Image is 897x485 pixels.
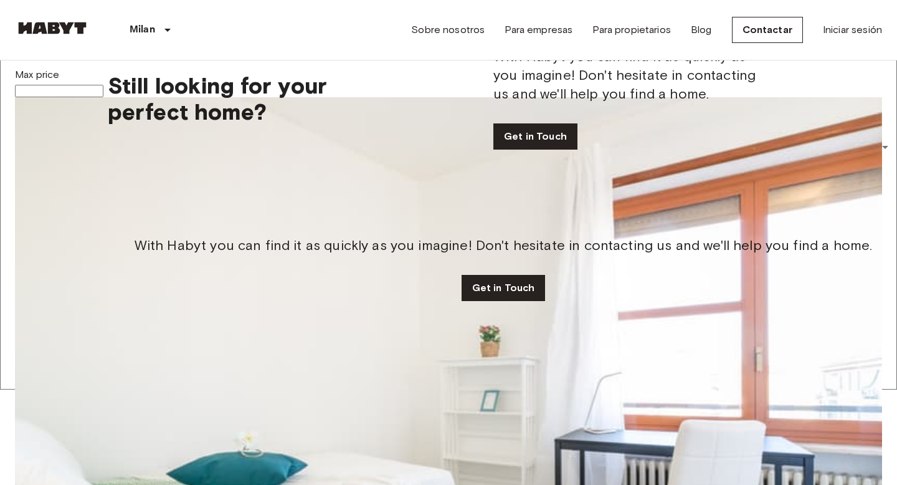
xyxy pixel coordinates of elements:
a: Get in Touch [462,275,546,301]
p: Milan [130,22,155,37]
a: Para empresas [505,22,572,37]
a: Iniciar sesión [823,22,882,37]
img: Habyt [15,22,90,34]
a: Blog [691,22,712,37]
span: With Habyt you can find it as quickly as you imagine! Don't hesitate in contacting us and we'll h... [135,236,873,255]
a: Sobre nosotros [411,22,485,37]
a: Para propietarios [592,22,671,37]
a: Contactar [732,17,803,43]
